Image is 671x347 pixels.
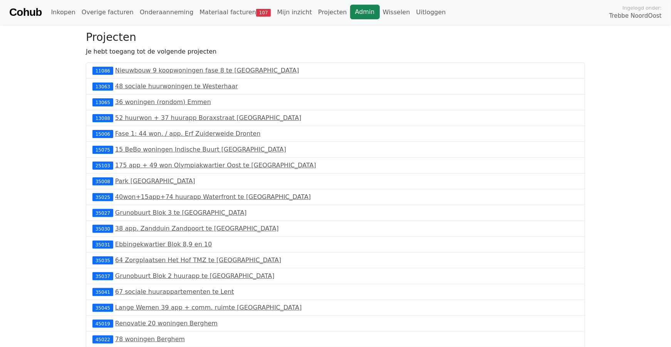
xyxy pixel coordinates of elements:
[92,256,113,264] div: 35035
[92,83,113,90] div: 13063
[315,5,350,20] a: Projecten
[86,31,585,44] h3: Projecten
[115,114,302,121] a: 52 huurwon + 37 huurapp Boraxstraat [GEOGRAPHIC_DATA]
[115,162,316,169] a: 175 app + 49 won Olympiakwartier Oost te [GEOGRAPHIC_DATA]
[86,47,585,56] p: Je hebt toegang tot de volgende projecten
[92,146,113,153] div: 15075
[115,335,185,343] a: 78 woningen Berghem
[115,288,234,295] a: 67 sociale huurappartementen te Lent
[92,130,113,138] div: 15006
[92,288,113,296] div: 35041
[115,177,195,185] a: Park [GEOGRAPHIC_DATA]
[274,5,315,20] a: Mijn inzicht
[92,225,113,232] div: 35030
[92,98,113,106] div: 13065
[92,209,113,217] div: 35027
[92,67,113,74] div: 11086
[92,193,113,201] div: 35025
[48,5,78,20] a: Inkopen
[92,162,113,169] div: 25103
[92,304,113,312] div: 35045
[196,5,274,20] a: Materiaal facturen107
[137,5,196,20] a: Onderaanneming
[380,5,413,20] a: Wisselen
[92,114,113,122] div: 13088
[609,12,662,20] span: Trebbe NoordOost
[350,5,380,19] a: Admin
[115,67,299,74] a: Nieuwbouw 9 koopwoningen fase 8 te [GEOGRAPHIC_DATA]
[115,83,238,90] a: 48 sociale huurwoningen te Westerhaar
[92,241,113,248] div: 35031
[115,130,261,137] a: Fase 1: 44 won. / app. Erf Zuiderweide Dronten
[413,5,449,20] a: Uitloggen
[115,256,281,264] a: 64 Zorgplaatsen Het Hof TMZ te [GEOGRAPHIC_DATA]
[9,3,42,22] a: Cohub
[115,304,302,311] a: Lange Wemen 39 app + comm. ruimte [GEOGRAPHIC_DATA]
[115,272,275,280] a: Grunobuurt Blok 2 huurapp te [GEOGRAPHIC_DATA]
[79,5,137,20] a: Overige facturen
[115,241,212,248] a: Ebbingekwartier Blok 8,9 en 10
[115,320,218,327] a: Renovatie 20 woningen Berghem
[115,209,247,216] a: Grunobuurt Blok 3 te [GEOGRAPHIC_DATA]
[115,193,311,200] a: 40won+15app+74 huurapp Waterfront te [GEOGRAPHIC_DATA]
[92,335,113,343] div: 45022
[256,9,271,17] span: 107
[622,4,662,12] span: Ingelogd onder:
[92,272,113,280] div: 35037
[115,98,211,106] a: 36 woningen (rondom) Emmen
[115,146,286,153] a: 15 BeBo woningen Indische Buurt [GEOGRAPHIC_DATA]
[92,177,113,185] div: 35008
[115,225,279,232] a: 38 app. Zandduin Zandpoort te [GEOGRAPHIC_DATA]
[92,320,113,327] div: 45019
